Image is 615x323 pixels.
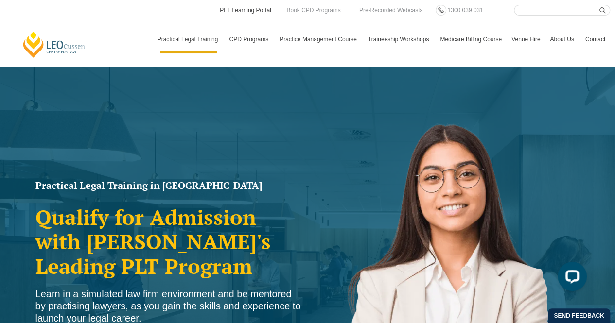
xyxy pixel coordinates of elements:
[284,5,343,16] a: Book CPD Programs
[35,181,303,190] h1: Practical Legal Training in [GEOGRAPHIC_DATA]
[445,5,485,16] a: 1300 039 031
[580,25,610,53] a: Contact
[447,7,483,14] span: 1300 039 031
[507,25,545,53] a: Venue Hire
[153,25,225,53] a: Practical Legal Training
[545,25,580,53] a: About Us
[435,25,507,53] a: Medicare Billing Course
[550,258,591,299] iframe: LiveChat chat widget
[35,205,303,278] h2: Qualify for Admission with [PERSON_NAME]'s Leading PLT Program
[219,5,272,16] a: PLT Learning Portal
[224,25,275,53] a: CPD Programs
[363,25,435,53] a: Traineeship Workshops
[22,31,87,58] a: [PERSON_NAME] Centre for Law
[357,5,425,16] a: Pre-Recorded Webcasts
[275,25,363,53] a: Practice Management Course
